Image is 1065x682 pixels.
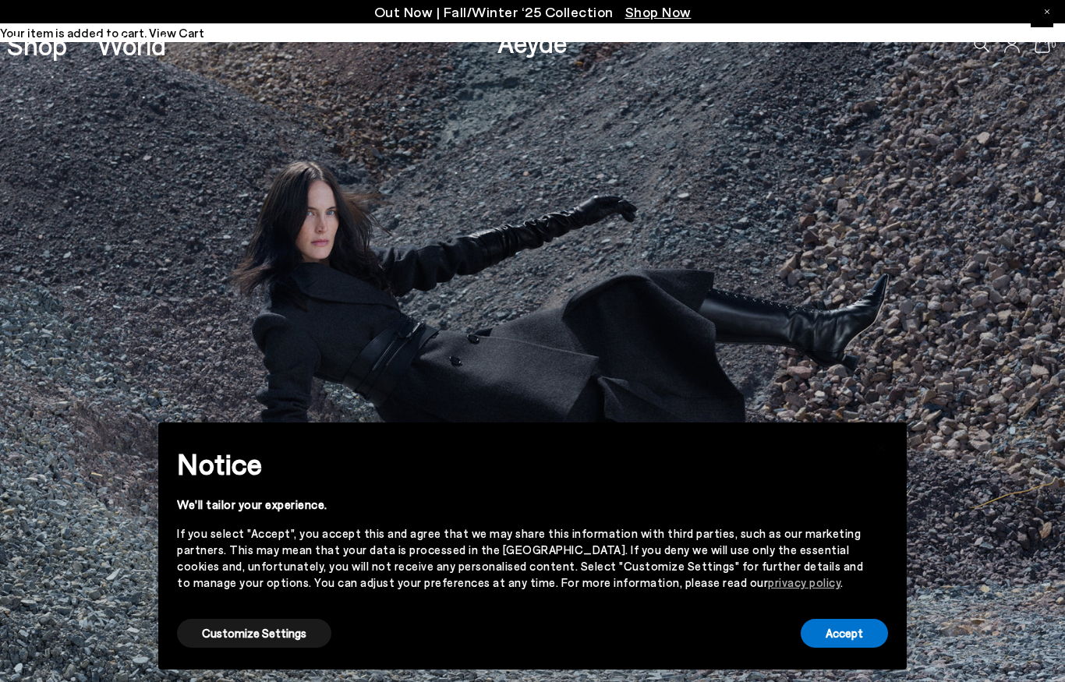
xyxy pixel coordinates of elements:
a: Aeyde [497,26,568,58]
a: Shop [7,31,67,58]
span: 0 [1050,41,1058,49]
button: Accept [801,619,888,648]
span: × [876,434,887,457]
a: privacy policy [768,575,840,589]
div: If you select "Accept", you accept this and agree that we may share this information with third p... [177,525,863,591]
button: Close this notice [863,427,900,465]
div: We'll tailor your experience. [177,496,863,513]
a: 0 [1035,36,1050,53]
h2: Notice [177,443,863,484]
p: Out Now | Fall/Winter ‘25 Collection [374,2,692,22]
a: World [97,31,166,58]
span: Navigate to /collections/new-in [625,3,692,20]
button: Customize Settings [177,619,331,648]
